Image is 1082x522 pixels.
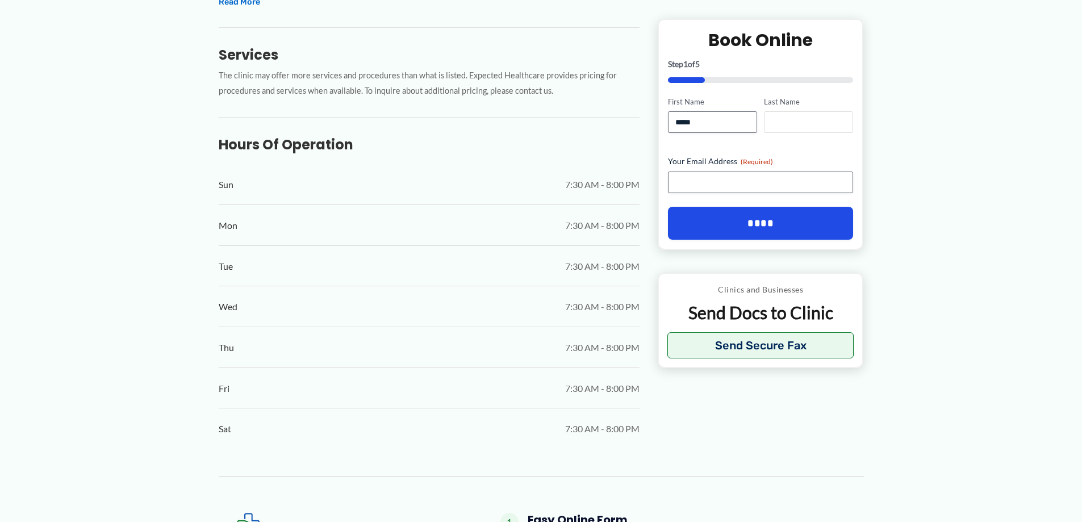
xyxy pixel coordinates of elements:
span: 7:30 AM - 8:00 PM [565,176,640,193]
h2: Book Online [668,28,854,51]
label: First Name [668,96,757,107]
span: 7:30 AM - 8:00 PM [565,258,640,275]
p: Clinics and Businesses [667,282,854,297]
span: Tue [219,258,233,275]
label: Last Name [764,96,853,107]
span: Sat [219,420,231,437]
button: Send Secure Fax [667,332,854,358]
span: 7:30 AM - 8:00 PM [565,217,640,234]
span: 7:30 AM - 8:00 PM [565,298,640,315]
span: Thu [219,339,234,356]
span: 7:30 AM - 8:00 PM [565,339,640,356]
span: Fri [219,380,229,397]
span: 7:30 AM - 8:00 PM [565,420,640,437]
p: The clinic may offer more services and procedures than what is listed. Expected Healthcare provid... [219,68,640,99]
span: 5 [695,59,700,68]
h3: Services [219,46,640,64]
p: Send Docs to Clinic [667,302,854,324]
span: Sun [219,176,233,193]
span: Wed [219,298,237,315]
label: Your Email Address [668,156,854,167]
span: (Required) [741,157,773,166]
span: Mon [219,217,237,234]
span: 7:30 AM - 8:00 PM [565,380,640,397]
h3: Hours of Operation [219,136,640,153]
span: 1 [683,59,688,68]
p: Step of [668,60,854,68]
